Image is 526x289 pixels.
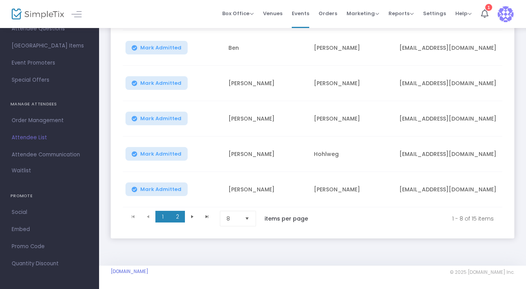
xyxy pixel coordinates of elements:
button: Mark Admitted [125,41,188,54]
span: Mark Admitted [140,116,181,122]
label: items per page [265,215,308,222]
span: Box Office [222,10,254,17]
h4: MANAGE ATTENDEES [10,96,89,112]
button: Select [242,211,253,226]
button: Mark Admitted [125,182,188,196]
span: Social [12,207,87,217]
td: [PERSON_NAME] [309,172,395,207]
span: Settings [423,4,446,23]
span: Order Management [12,116,87,126]
td: [EMAIL_ADDRESS][DOMAIN_NAME] [395,101,511,137]
div: 1 [485,4,492,11]
td: [PERSON_NAME] [224,101,309,137]
span: Page 1 [155,211,170,222]
span: Events [292,4,309,23]
h4: PROMOTE [10,188,89,204]
span: Mark Admitted [140,186,181,193]
td: [EMAIL_ADDRESS][DOMAIN_NAME] [395,30,511,66]
span: Special Offers [12,75,87,85]
span: Reports [388,10,414,17]
span: Venues [263,4,282,23]
td: [PERSON_NAME] [224,137,309,172]
span: Go to the last page [200,211,214,222]
span: Go to the next page [185,211,200,222]
kendo-pager-info: 1 - 8 of 15 items [324,211,494,226]
td: [PERSON_NAME] [309,101,395,137]
span: Go to the next page [189,214,195,220]
span: Waitlist [12,167,31,175]
span: Mark Admitted [140,151,181,157]
td: Ben [224,30,309,66]
span: Event Promoters [12,58,87,68]
span: [GEOGRAPHIC_DATA] Items [12,41,87,51]
span: Promo Code [12,242,87,252]
span: Page 2 [170,211,185,222]
button: Mark Admitted [125,112,188,125]
span: Attendee Communication [12,150,87,160]
a: [DOMAIN_NAME] [111,268,148,275]
span: Help [455,10,472,17]
span: 8 [226,215,239,222]
td: [PERSON_NAME] [309,30,395,66]
button: Mark Admitted [125,76,188,90]
td: [PERSON_NAME] [224,66,309,101]
span: Orders [319,4,337,23]
span: Attendee List [12,133,87,143]
span: Quantity Discount [12,259,87,269]
span: Mark Admitted [140,45,181,51]
span: Embed [12,224,87,235]
td: [EMAIL_ADDRESS][DOMAIN_NAME] [395,66,511,101]
span: Attendee Questions [12,24,87,34]
td: [EMAIL_ADDRESS][DOMAIN_NAME] [395,137,511,172]
td: Hohlweg [309,137,395,172]
span: Marketing [347,10,379,17]
td: [PERSON_NAME] [309,66,395,101]
span: Go to the last page [204,214,210,220]
td: [EMAIL_ADDRESS][DOMAIN_NAME] [395,172,511,207]
span: © 2025 [DOMAIN_NAME] Inc. [450,269,514,275]
td: [PERSON_NAME] [224,172,309,207]
button: Mark Admitted [125,147,188,161]
span: Mark Admitted [140,80,181,86]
